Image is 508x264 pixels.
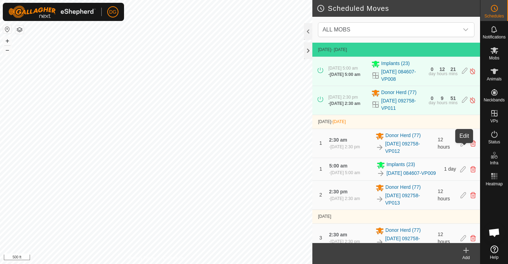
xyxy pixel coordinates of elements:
span: DG [109,8,117,16]
a: [DATE] 084607-VP008 [381,68,424,83]
span: [DATE] 5:00 am [328,66,358,71]
a: Privacy Policy [129,255,155,261]
span: Help [490,255,499,259]
div: hours [437,101,447,105]
span: [DATE] [318,47,331,52]
img: To [377,169,385,178]
div: 12 [440,67,445,72]
span: Mobs [489,56,499,60]
span: - [DATE] [331,47,347,52]
span: [DATE] [318,214,331,219]
span: Heatmap [486,182,503,186]
img: Gallagher Logo [8,6,96,18]
div: - [329,238,360,245]
span: Donor Herd (77) [381,89,416,97]
div: - [328,100,361,107]
div: Open chat [484,222,505,243]
span: VPs [490,119,498,123]
span: ALL MOBS [320,23,459,37]
span: [DATE] 2:30 pm [331,144,360,149]
span: Animals [487,77,502,81]
div: - [328,71,361,78]
span: [DATE] 5:00 am [330,72,361,77]
div: 0 [431,96,434,101]
span: 12 hours [438,188,450,201]
button: + [3,37,12,45]
div: 51 [450,96,456,101]
span: [DATE] 2:30 am [331,196,360,201]
h2: Scheduled Moves [317,4,480,13]
div: - [329,195,360,202]
span: 1 [319,140,322,146]
span: Notifications [483,35,506,39]
div: - [329,170,360,176]
span: 3 [319,235,322,241]
div: 9 [441,96,444,101]
span: 12 hours [438,137,450,150]
span: 1 [319,166,322,172]
img: Turn off schedule move [469,97,476,104]
span: Donor Herd (77) [385,184,421,192]
span: Implants (23) [386,161,415,169]
a: Contact Us [163,255,184,261]
span: 1 day [444,166,456,172]
div: day [429,101,435,105]
a: [DATE] 092758-VP013 [385,192,434,207]
div: dropdown trigger [459,23,473,37]
span: 2:30 pm [329,189,348,194]
button: Reset Map [3,25,12,34]
span: [DATE] 2:30 pm [331,239,360,244]
div: 21 [450,67,456,72]
a: [DATE] 092758-VP011 [381,97,424,112]
img: To [376,143,384,151]
span: Implants (23) [381,60,410,68]
span: 5:00 am [329,163,347,169]
span: [DATE] 2:30 pm [328,95,358,100]
span: Donor Herd (77) [385,227,421,235]
span: Schedules [484,14,504,18]
span: [DATE] 2:30 am [330,101,361,106]
img: To [376,238,384,246]
div: mins [449,72,457,76]
span: Neckbands [484,98,505,102]
div: Add [452,255,480,261]
button: Map Layers [15,26,24,34]
span: 12 hours [438,231,450,244]
span: 2 [319,192,322,198]
div: hours [437,72,447,76]
span: [DATE] [333,119,346,124]
span: Donor Herd (77) [385,132,421,140]
span: - [331,119,346,124]
img: Turn off schedule move [469,67,476,75]
img: To [376,195,384,203]
span: [DATE] [318,119,331,124]
button: – [3,46,12,54]
div: mins [449,101,457,105]
a: [DATE] 092758-VP014 [385,235,434,250]
span: 2:30 am [329,232,347,237]
span: 2:30 am [329,137,347,143]
span: Status [488,140,500,144]
div: day [429,72,435,76]
div: - [329,144,360,150]
a: [DATE] 092758-VP012 [385,140,434,155]
span: ALL MOBS [322,27,350,33]
span: [DATE] 5:00 am [331,170,360,175]
div: 0 [431,67,434,72]
a: Help [480,243,508,262]
a: [DATE] 084607-VP009 [386,170,436,177]
span: Infra [490,161,498,165]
